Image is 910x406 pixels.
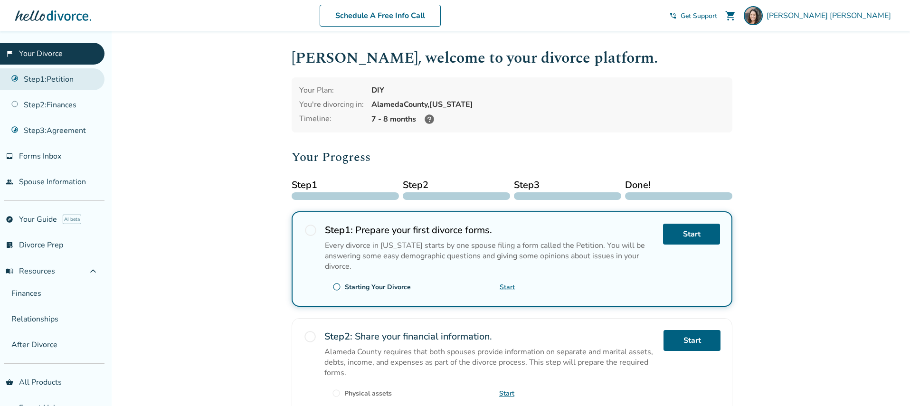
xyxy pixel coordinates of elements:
[325,224,655,236] h2: Prepare your first divorce forms.
[324,347,656,378] p: Alameda County requires that both spouses provide information on separate and marital assets, deb...
[299,85,364,95] div: Your Plan:
[625,178,732,192] span: Done!
[6,378,13,386] span: shopping_basket
[664,330,720,351] a: Start
[6,178,13,186] span: people
[345,283,411,292] div: Starting Your Divorce
[725,10,736,21] span: shopping_cart
[6,216,13,223] span: explore
[6,266,55,276] span: Resources
[19,151,61,161] span: Forms Inbox
[514,178,621,192] span: Step 3
[863,360,910,406] iframe: Chat Widget
[767,10,895,21] span: [PERSON_NAME] [PERSON_NAME]
[403,178,510,192] span: Step 2
[332,389,341,397] span: radio_button_unchecked
[332,283,341,291] span: radio_button_unchecked
[324,330,656,343] h2: Share your financial information.
[299,99,364,110] div: You're divorcing in:
[325,224,353,236] strong: Step 1 :
[87,265,99,277] span: expand_less
[299,113,364,125] div: Timeline:
[500,283,515,292] a: Start
[371,99,725,110] div: Alameda County, [US_STATE]
[371,85,725,95] div: DIY
[681,11,717,20] span: Get Support
[371,113,725,125] div: 7 - 8 months
[6,50,13,57] span: flag_2
[63,215,81,224] span: AI beta
[6,152,13,160] span: inbox
[304,224,317,237] span: radio_button_unchecked
[669,11,717,20] a: phone_in_talkGet Support
[663,224,720,245] a: Start
[744,6,763,25] img: Molly Tafoya
[303,330,317,343] span: radio_button_unchecked
[292,47,732,70] h1: [PERSON_NAME] , welcome to your divorce platform.
[324,330,352,343] strong: Step 2 :
[325,240,655,272] p: Every divorce in [US_STATE] starts by one spouse filing a form called the Petition. You will be a...
[6,241,13,249] span: list_alt_check
[292,178,399,192] span: Step 1
[320,5,441,27] a: Schedule A Free Info Call
[669,12,677,19] span: phone_in_talk
[6,267,13,275] span: menu_book
[344,389,392,398] div: Physical assets
[292,148,732,167] h2: Your Progress
[499,389,514,398] a: Start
